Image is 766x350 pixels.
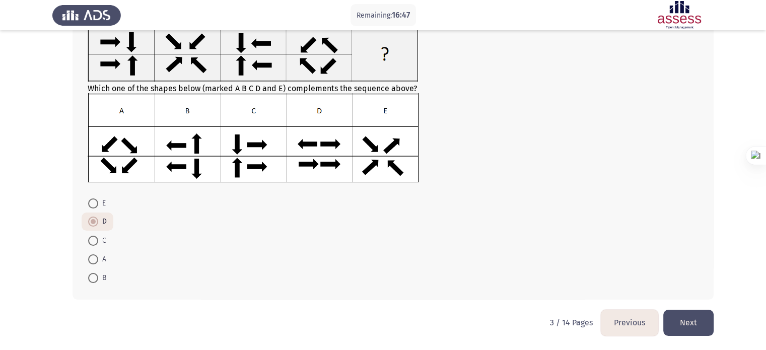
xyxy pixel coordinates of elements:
p: 3 / 14 Pages [550,318,593,327]
span: B [98,272,106,284]
span: A [98,253,106,265]
button: load next page [663,310,714,335]
img: Assessment logo of ASSESS Focus 4 Module Assessment (EN/AR) (Advanced - IB) [645,1,714,29]
p: Remaining: [357,9,410,22]
button: load previous page [601,310,658,335]
img: UkFYYV8wODBfQSAucG5nMTY5MTMyMzYxMzM4Ng==.png [88,25,419,82]
span: E [98,197,106,209]
div: Which one of the shapes below (marked A B C D and E) complements the sequence above? [88,25,699,184]
span: D [98,216,107,228]
img: UkFYYV8wODBfQi5wbmcxNjkxMzIzODYxMjg4.png [88,93,419,182]
img: Assess Talent Management logo [52,1,121,29]
span: 16:47 [392,10,410,20]
span: C [98,235,106,247]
